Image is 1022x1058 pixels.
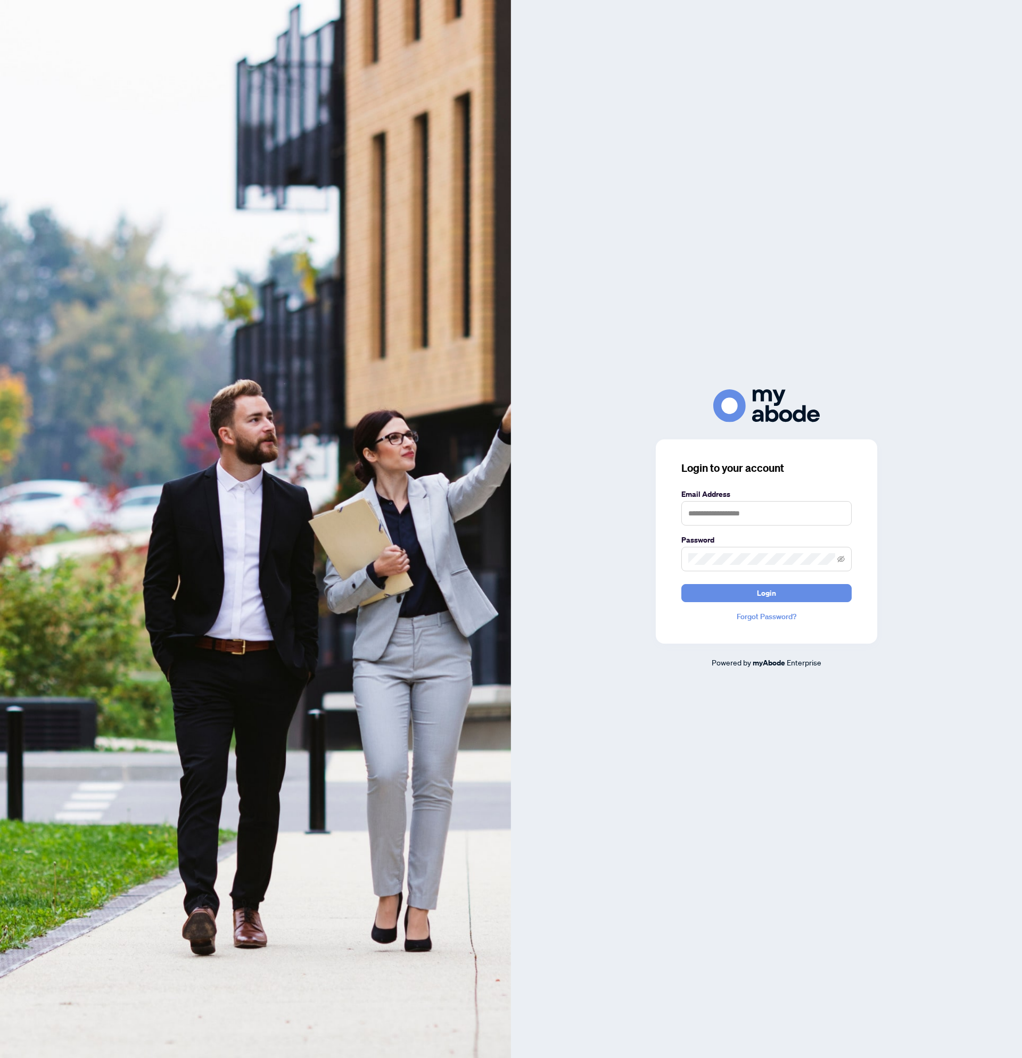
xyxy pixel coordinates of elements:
label: Email Address [681,488,852,500]
h3: Login to your account [681,461,852,476]
span: Login [757,585,776,602]
span: eye-invisible [837,555,845,563]
span: Enterprise [787,657,821,667]
label: Password [681,534,852,546]
span: Powered by [712,657,751,667]
a: Forgot Password? [681,611,852,622]
img: ma-logo [713,389,820,422]
button: Login [681,584,852,602]
a: myAbode [753,657,785,669]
